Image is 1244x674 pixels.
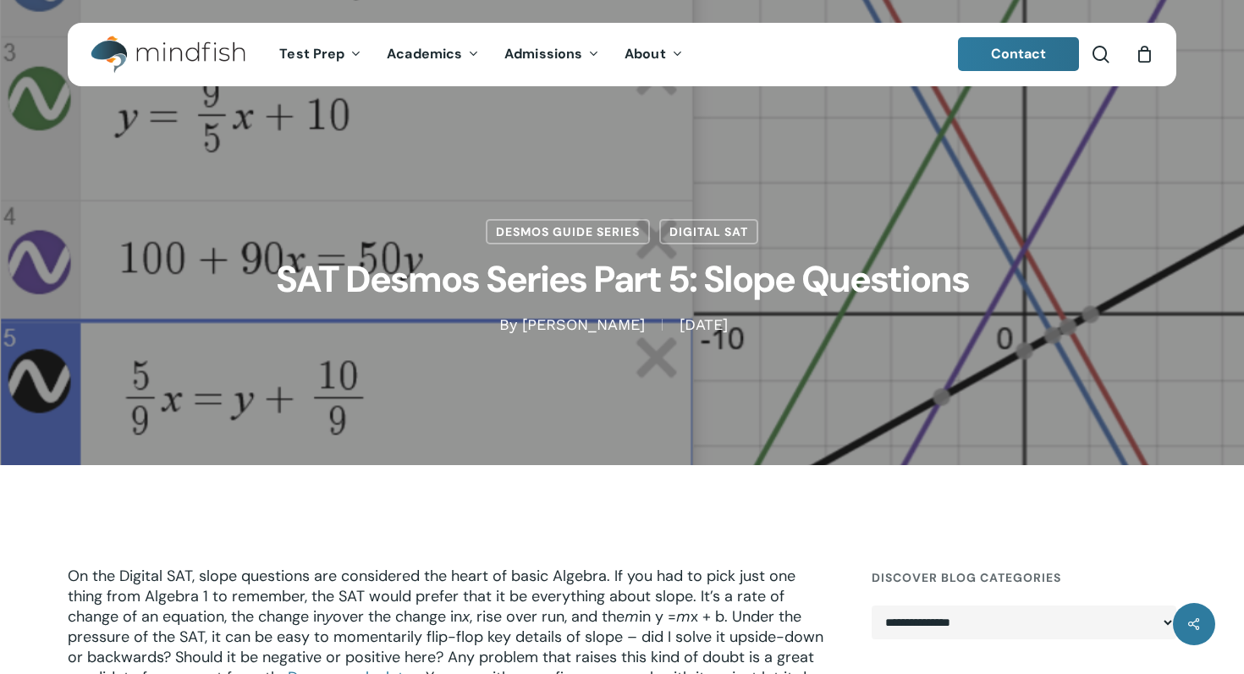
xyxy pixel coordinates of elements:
span: About [625,45,666,63]
span: x [462,607,470,625]
a: [PERSON_NAME] [522,315,645,333]
span: m [625,607,639,625]
span: Academics [387,45,462,63]
a: Test Prep [267,47,374,62]
a: Contact [958,37,1080,71]
span: y [325,607,333,625]
span: By [499,319,517,331]
h4: Discover Blog Categories [872,562,1176,593]
span: m [676,607,691,625]
a: Cart [1135,45,1153,63]
span: in y = [639,606,676,627]
a: Digital SAT [659,219,758,244]
a: Academics [374,47,492,62]
header: Main Menu [68,23,1176,86]
span: On the Digital SAT, slope questions are considered the heart of basic Algebra. If you had to pick... [68,566,795,627]
span: , rise over run, and the [470,606,625,627]
span: Admissions [504,45,582,63]
span: Contact [991,45,1047,63]
span: Test Prep [279,45,344,63]
span: over the change in [333,606,462,627]
nav: Main Menu [267,23,695,86]
a: About [612,47,696,62]
span: [DATE] [662,319,745,331]
a: Desmos Guide Series [486,219,650,244]
h1: SAT Desmos Series Part 5: Slope Questions [199,244,1045,315]
a: Admissions [492,47,612,62]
